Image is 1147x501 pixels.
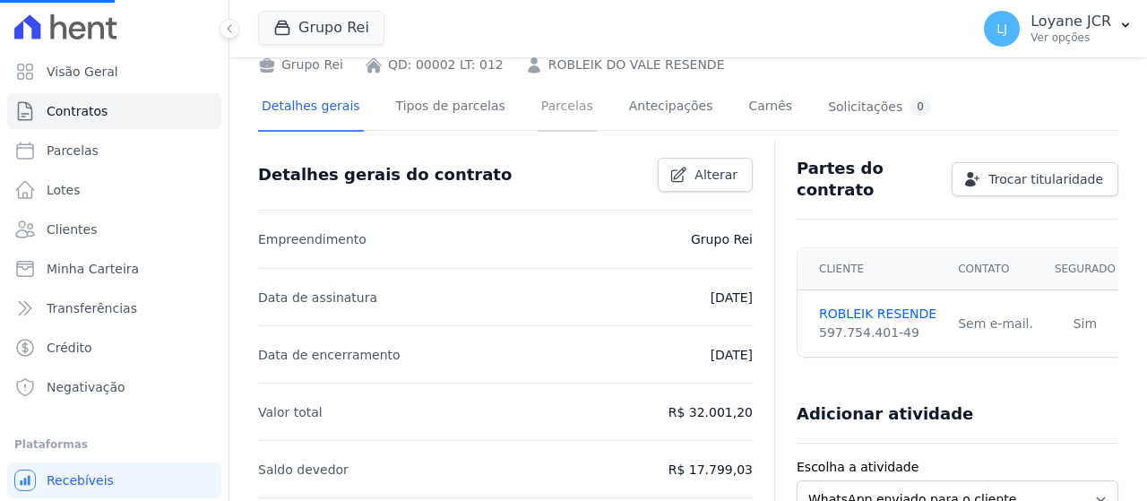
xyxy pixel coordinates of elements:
label: Escolha a atividade [797,458,1118,477]
a: Recebíveis [7,462,221,498]
a: Crédito [7,330,221,366]
td: Sim [1044,290,1126,358]
a: Transferências [7,290,221,326]
p: R$ 32.001,20 [668,402,753,423]
a: Carnês [745,84,796,132]
h3: Detalhes gerais do contrato [258,164,512,186]
a: Negativação [7,369,221,405]
a: Contratos [7,93,221,129]
span: Alterar [694,166,737,184]
a: ROBLEIK RESENDE [819,305,936,324]
a: Detalhes gerais [258,84,364,132]
a: Tipos de parcelas [392,84,509,132]
p: Ver opções [1031,30,1111,45]
span: Minha Carteira [47,260,139,278]
a: ROBLEIK DO VALE RESENDE [548,56,725,74]
span: Recebíveis [47,471,114,489]
span: Contratos [47,102,108,120]
span: Lotes [47,181,81,199]
p: Grupo Rei [691,229,753,250]
td: Sem e-mail. [947,290,1044,358]
h3: Adicionar atividade [797,403,973,425]
span: Visão Geral [47,63,118,81]
a: Alterar [658,158,753,192]
span: LJ [996,22,1007,35]
span: Clientes [47,220,97,238]
a: Parcelas [538,84,597,132]
a: QD: 00002 LT: 012 [388,56,504,74]
p: [DATE] [711,344,753,366]
h3: Partes do contrato [797,158,937,201]
p: Empreendimento [258,229,367,250]
p: Valor total [258,402,323,423]
th: Cliente [798,248,947,290]
div: 597.754.401-49 [819,324,936,342]
p: Saldo devedor [258,459,349,480]
a: Clientes [7,212,221,247]
div: 0 [910,99,931,116]
p: Data de encerramento [258,344,401,366]
th: Contato [947,248,1044,290]
span: Transferências [47,299,137,317]
button: Grupo Rei [258,11,384,45]
a: Lotes [7,172,221,208]
p: Loyane JCR [1031,13,1111,30]
a: Solicitações0 [824,84,935,132]
p: Data de assinatura [258,287,377,308]
button: LJ Loyane JCR Ver opções [970,4,1147,54]
a: Minha Carteira [7,251,221,287]
th: Segurado [1044,248,1126,290]
p: [DATE] [711,287,753,308]
span: Parcelas [47,142,99,160]
span: Crédito [47,339,92,357]
a: Parcelas [7,133,221,168]
span: Negativação [47,378,125,396]
div: Plataformas [14,434,214,455]
a: Visão Geral [7,54,221,90]
a: Antecipações [625,84,717,132]
a: Trocar titularidade [952,162,1118,196]
p: R$ 17.799,03 [668,459,753,480]
div: Grupo Rei [258,56,343,74]
span: Trocar titularidade [988,170,1103,188]
div: Solicitações [828,99,931,116]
